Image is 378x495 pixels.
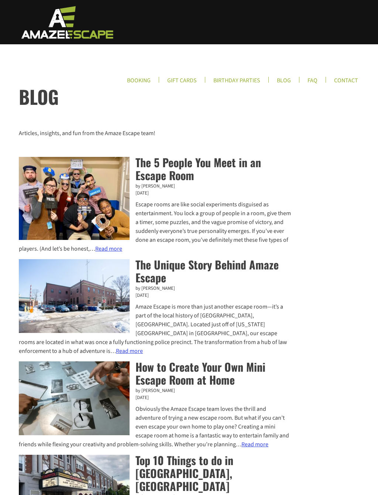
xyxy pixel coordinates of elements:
[19,361,130,435] img: Escape room at home. Photos of clues on a table.
[19,259,130,333] img: Photo of 7 central street, arlington ma
[135,256,279,286] a: The Unique Story Behind Amaze Escape
[207,77,266,89] a: BIRTHDAY PARTIES
[328,77,364,89] a: CONTACT
[19,405,291,449] div: Obviously the Amaze Escape team loves the thrill and adventure of trying a new escape room. But w...
[19,302,291,355] div: Amaze Escape is more than just another escape room—it’s a part of the local history of [GEOGRAPHI...
[161,77,203,89] a: GIFT CARDS
[19,183,291,190] div: by [PERSON_NAME]
[135,154,261,183] a: The 5 People You Meet in an Escape Room
[19,129,359,138] p: Articles, insights, and fun from the Amaze Escape team!
[19,157,130,243] a: The 5 People You Meet in an Escape Room
[19,292,291,299] time: [DATE]
[12,5,121,39] img: Escape Room Game in Boston Area
[19,190,291,197] time: [DATE]
[302,77,323,89] a: FAQ
[95,245,122,253] a: Read more
[19,394,291,402] time: [DATE]
[19,387,291,395] div: by [PERSON_NAME]
[241,440,268,448] a: Read more
[135,358,265,388] a: How to Create Your Own Mini Escape Room at Home
[271,77,297,89] a: BLOG
[19,157,130,240] img: Group of friends posing in an escape room.
[19,83,378,110] h1: BLOG
[19,200,291,253] div: Escape rooms are like social experiments disguised as entertainment. You lock a group of people i...
[135,452,233,494] a: Top 10 Things to do in [GEOGRAPHIC_DATA], [GEOGRAPHIC_DATA]
[19,361,130,438] a: How to Create Your Own Mini Escape Room at Home
[121,77,157,89] a: BOOKING
[116,347,143,355] a: Read more
[19,285,291,292] div: by [PERSON_NAME]
[19,259,130,336] a: The Unique Story Behind Amaze Escape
